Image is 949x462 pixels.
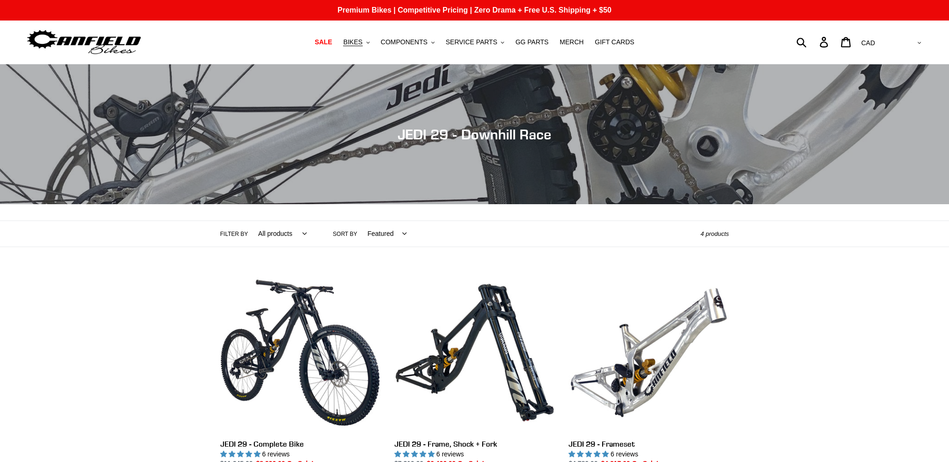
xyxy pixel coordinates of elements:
a: MERCH [555,36,588,48]
span: JEDI 29 - Downhill Race [398,126,551,143]
a: SALE [310,36,337,48]
button: COMPONENTS [376,36,439,48]
span: SALE [315,38,332,46]
a: GIFT CARDS [590,36,639,48]
button: BIKES [338,36,374,48]
label: Sort by [333,230,357,238]
span: GG PARTS [515,38,548,46]
img: Canfield Bikes [26,28,142,57]
label: Filter by [220,230,248,238]
span: MERCH [560,38,583,46]
span: COMPONENTS [381,38,428,46]
span: SERVICE PARTS [446,38,497,46]
button: SERVICE PARTS [441,36,509,48]
span: GIFT CARDS [595,38,634,46]
a: GG PARTS [511,36,553,48]
span: BIKES [343,38,362,46]
span: 4 products [701,230,729,237]
input: Search [801,32,825,52]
